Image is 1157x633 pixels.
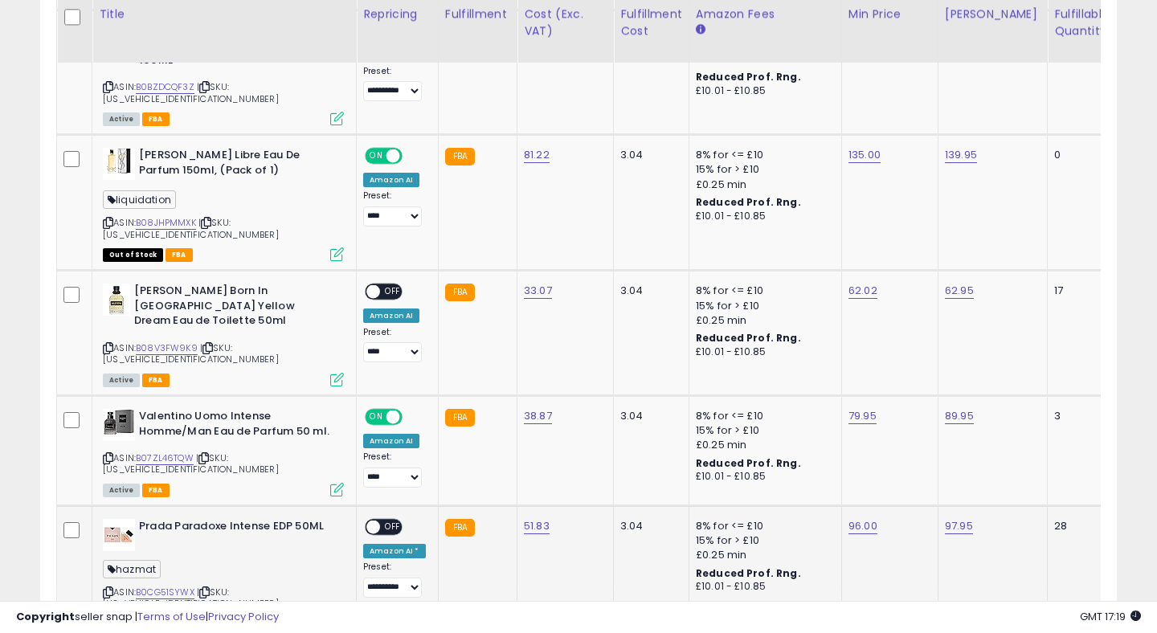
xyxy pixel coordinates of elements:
div: 3.04 [620,148,677,162]
a: 135.00 [848,147,881,163]
div: Preset: [363,451,426,488]
div: 15% for > £10 [696,533,829,548]
b: Valentino Uomo Intense Homme/Man Eau de Parfum 50 ml. [139,409,334,443]
div: £0.25 min [696,548,829,562]
div: 28 [1054,519,1104,533]
b: Prada Paradoxe Intense EDP 50ML [139,519,334,538]
a: Privacy Policy [208,609,279,624]
span: All listings that are currently out of stock and unavailable for purchase on Amazon [103,248,163,262]
div: Amazon AI [363,434,419,448]
div: £10.01 - £10.85 [696,580,829,594]
a: 33.07 [524,283,552,299]
a: 51.83 [524,518,550,534]
a: B0BZDCQF3Z [136,80,194,94]
div: 15% for > £10 [696,423,829,438]
a: B07ZL46TQW [136,451,194,465]
span: ON [366,410,386,424]
span: FBA [142,484,170,497]
a: B08V3FW9K9 [136,341,198,355]
div: £0.25 min [696,178,829,192]
div: 3.04 [620,409,677,423]
span: OFF [400,149,426,163]
a: Terms of Use [137,609,206,624]
a: 62.02 [848,283,877,299]
small: FBA [445,148,475,165]
span: OFF [380,521,406,534]
div: £0.25 min [696,313,829,328]
div: 0 [1054,148,1104,162]
div: Amazon AI [363,308,419,323]
div: £10.01 - £10.85 [696,470,829,484]
b: [PERSON_NAME] Libre Eau De Parfum 150ml, (Pack of 1) [139,148,334,182]
span: 2025-09-8 17:19 GMT [1080,609,1141,624]
div: £10.01 - £10.85 [696,84,829,98]
div: ASIN: [103,284,344,385]
b: [PERSON_NAME] Born In [GEOGRAPHIC_DATA] Yellow Dream Eau de Toilette 50ml [134,284,329,333]
div: Fulfillment Cost [620,6,682,39]
div: ASIN: [103,409,344,495]
div: 15% for > £10 [696,299,829,313]
div: £10.01 - £10.85 [696,210,829,223]
b: Reduced Prof. Rng. [696,331,801,345]
span: FBA [166,248,193,262]
span: FBA [142,112,170,126]
div: Title [99,6,350,22]
a: 139.95 [945,147,977,163]
div: £0.25 min [696,438,829,452]
span: hazmat [103,560,161,578]
div: 8% for <= £10 [696,409,829,423]
span: All listings currently available for purchase on Amazon [103,484,140,497]
span: | SKU: [US_VEHICLE_IDENTIFICATION_NUMBER] [103,216,279,240]
img: 41m-Vka7GZL._SL40_.jpg [103,148,135,180]
div: 17 [1054,284,1104,298]
span: All listings currently available for purchase on Amazon [103,374,140,387]
a: 96.00 [848,518,877,534]
div: ASIN: [103,148,344,259]
div: 8% for <= £10 [696,284,829,298]
div: Preset: [363,66,426,102]
div: Preset: [363,562,426,598]
span: FBA [142,374,170,387]
div: 15% for > £10 [696,162,829,177]
div: Amazon AI [363,173,419,187]
span: OFF [400,410,426,424]
a: 89.95 [945,408,974,424]
img: 41GkNVt7MLL._SL40_.jpg [103,284,130,316]
a: 81.22 [524,147,550,163]
b: Reduced Prof. Rng. [696,195,801,209]
small: Amazon Fees. [696,22,705,37]
a: B08JHPMMXK [136,216,196,230]
div: £10.01 - £10.85 [696,345,829,359]
span: liquidation [103,190,176,209]
small: FBA [445,519,475,537]
div: Preset: [363,327,426,363]
b: Reduced Prof. Rng. [696,70,801,84]
span: All listings currently available for purchase on Amazon [103,112,140,126]
div: Amazon Fees [696,6,835,22]
img: 51n-N2Jn67L._SL40_.jpg [103,409,135,441]
div: [PERSON_NAME] [945,6,1040,22]
div: Preset: [363,190,426,227]
small: FBA [445,284,475,301]
div: Fulfillable Quantity [1054,6,1110,39]
strong: Copyright [16,609,75,624]
div: 8% for <= £10 [696,148,829,162]
div: seller snap | | [16,610,279,625]
div: Amazon AI * [363,544,426,558]
a: 79.95 [848,408,877,424]
div: 3.04 [620,519,677,533]
div: 8% for <= £10 [696,519,829,533]
a: 38.87 [524,408,552,424]
div: Fulfillment [445,6,510,22]
b: Reduced Prof. Rng. [696,566,801,580]
b: Reduced Prof. Rng. [696,456,801,470]
div: 3 [1054,409,1104,423]
span: | SKU: [US_VEHICLE_IDENTIFICATION_NUMBER] [103,451,279,476]
div: Repricing [363,6,431,22]
div: Min Price [848,6,931,22]
span: | SKU: [US_VEHICLE_IDENTIFICATION_NUMBER] [103,80,279,104]
small: FBA [445,409,475,427]
img: 312CcA7i+9L._SL40_.jpg [103,519,135,551]
span: | SKU: [US_VEHICLE_IDENTIFICATION_NUMBER] [103,341,279,366]
a: 62.95 [945,283,974,299]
